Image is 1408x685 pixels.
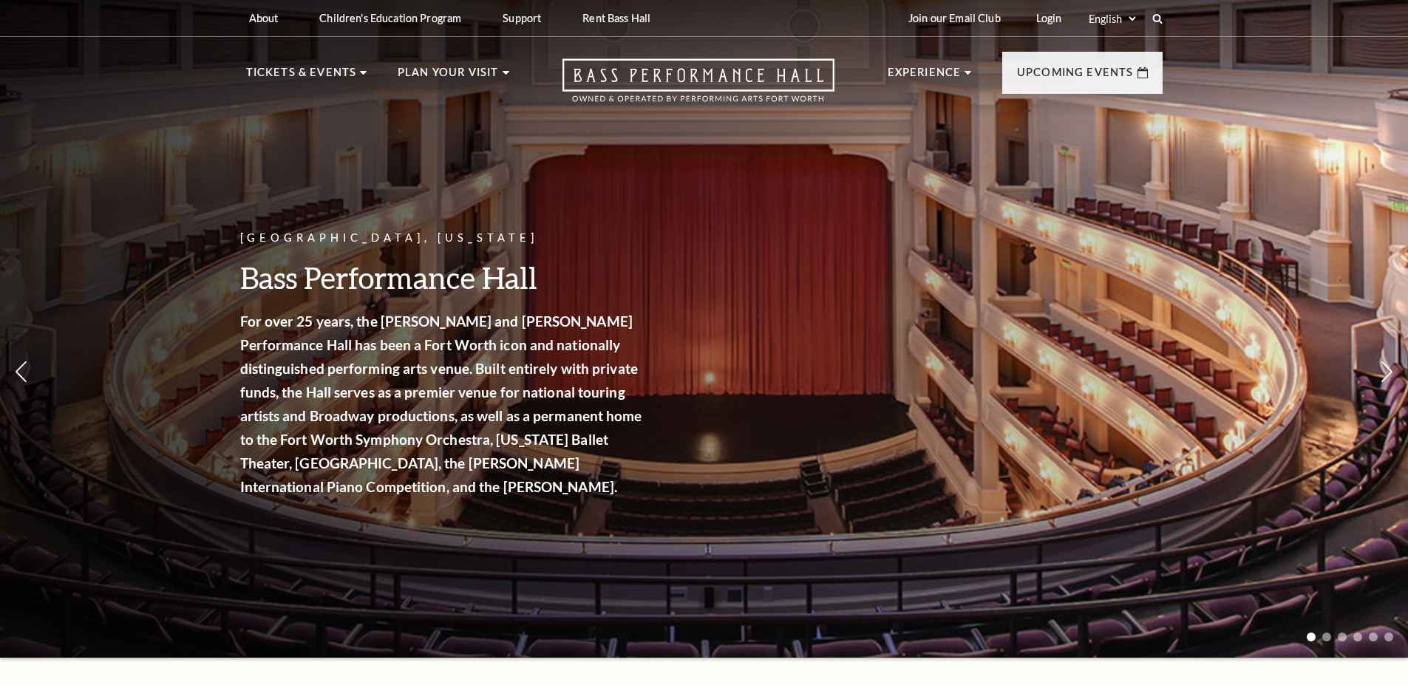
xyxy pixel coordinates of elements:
p: Upcoming Events [1017,64,1134,90]
h3: Bass Performance Hall [240,259,647,296]
p: Children's Education Program [319,12,461,24]
p: [GEOGRAPHIC_DATA], [US_STATE] [240,229,647,248]
p: Plan Your Visit [398,64,499,90]
p: Experience [888,64,962,90]
p: Tickets & Events [246,64,357,90]
p: Rent Bass Hall [582,12,650,24]
p: Support [503,12,541,24]
p: About [249,12,279,24]
select: Select: [1086,12,1138,26]
strong: For over 25 years, the [PERSON_NAME] and [PERSON_NAME] Performance Hall has been a Fort Worth ico... [240,313,642,495]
